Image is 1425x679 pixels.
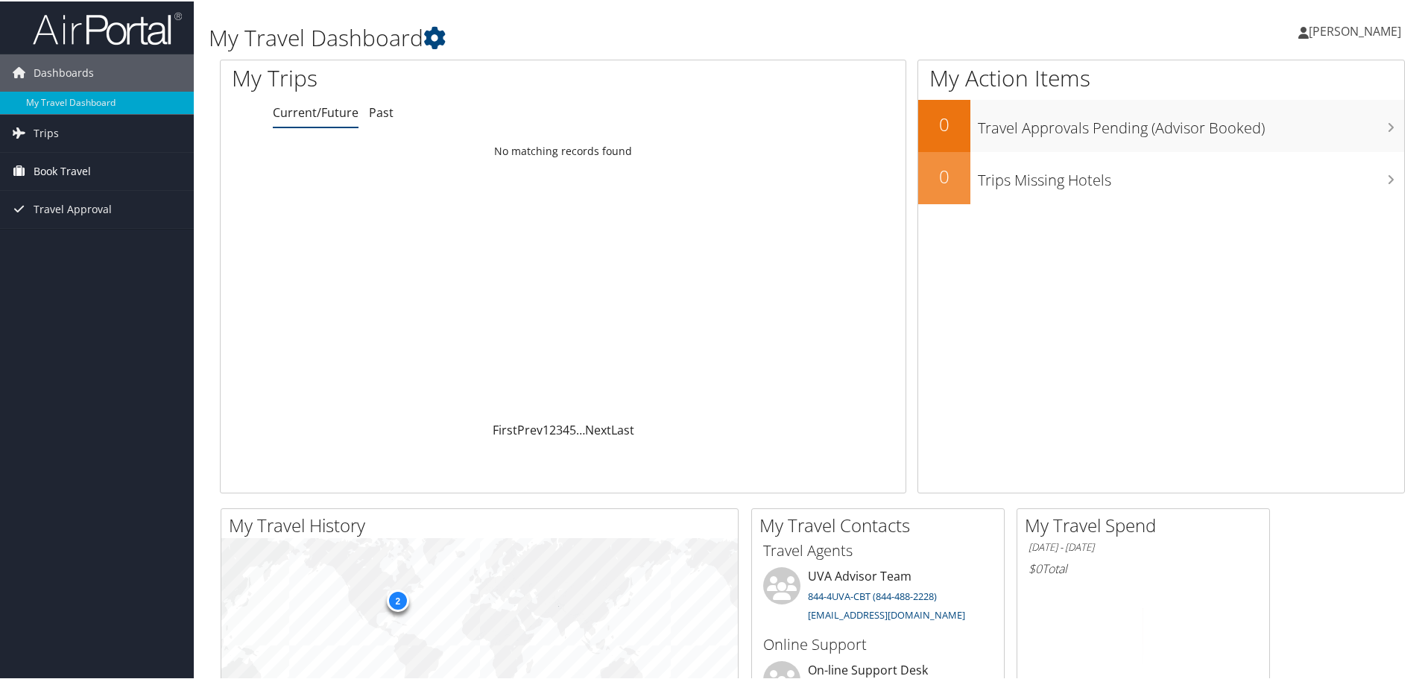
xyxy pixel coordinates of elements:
[978,161,1404,189] h3: Trips Missing Hotels
[918,151,1404,203] a: 0Trips Missing Hotels
[808,588,937,601] a: 844-4UVA-CBT (844-488-2228)
[756,566,1000,627] li: UVA Advisor Team
[1029,559,1042,575] span: $0
[569,420,576,437] a: 5
[918,110,970,136] h2: 0
[1298,7,1416,52] a: [PERSON_NAME]
[978,109,1404,137] h3: Travel Approvals Pending (Advisor Booked)
[1025,511,1269,537] h2: My Travel Spend
[369,103,394,119] a: Past
[759,511,1004,537] h2: My Travel Contacts
[563,420,569,437] a: 4
[229,511,738,537] h2: My Travel History
[1029,539,1258,553] h6: [DATE] - [DATE]
[221,136,906,163] td: No matching records found
[1029,559,1258,575] h6: Total
[493,420,517,437] a: First
[549,420,556,437] a: 2
[543,420,549,437] a: 1
[918,98,1404,151] a: 0Travel Approvals Pending (Advisor Booked)
[1309,22,1401,38] span: [PERSON_NAME]
[34,113,59,151] span: Trips
[517,420,543,437] a: Prev
[918,61,1404,92] h1: My Action Items
[209,21,1014,52] h1: My Travel Dashboard
[33,10,182,45] img: airportal-logo.png
[34,53,94,90] span: Dashboards
[273,103,358,119] a: Current/Future
[34,151,91,189] span: Book Travel
[918,162,970,188] h2: 0
[232,61,609,92] h1: My Trips
[808,607,965,620] a: [EMAIL_ADDRESS][DOMAIN_NAME]
[386,588,408,610] div: 2
[763,633,993,654] h3: Online Support
[556,420,563,437] a: 3
[611,420,634,437] a: Last
[585,420,611,437] a: Next
[34,189,112,227] span: Travel Approval
[576,420,585,437] span: …
[763,539,993,560] h3: Travel Agents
